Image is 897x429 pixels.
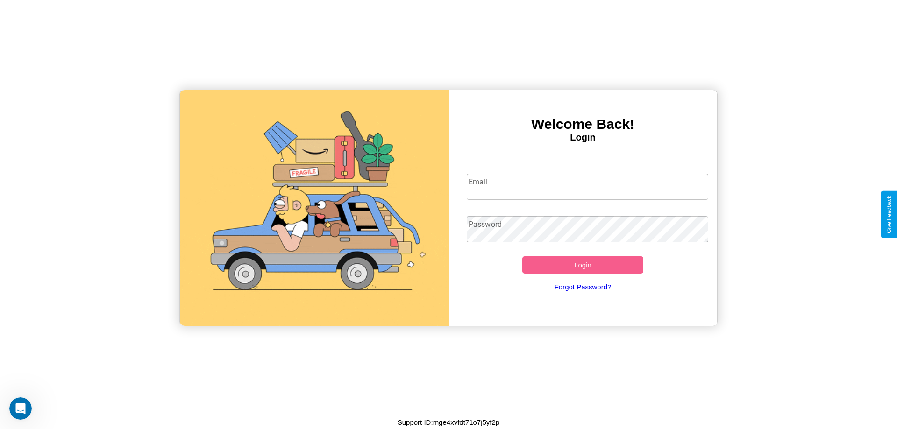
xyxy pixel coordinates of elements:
button: Login [522,256,643,274]
h3: Welcome Back! [448,116,717,132]
div: Give Feedback [886,196,892,233]
h4: Login [448,132,717,143]
a: Forgot Password? [462,274,704,300]
img: gif [180,90,448,326]
p: Support ID: mge4xvfdt71o7j5yf2p [398,416,499,429]
iframe: Intercom live chat [9,397,32,420]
